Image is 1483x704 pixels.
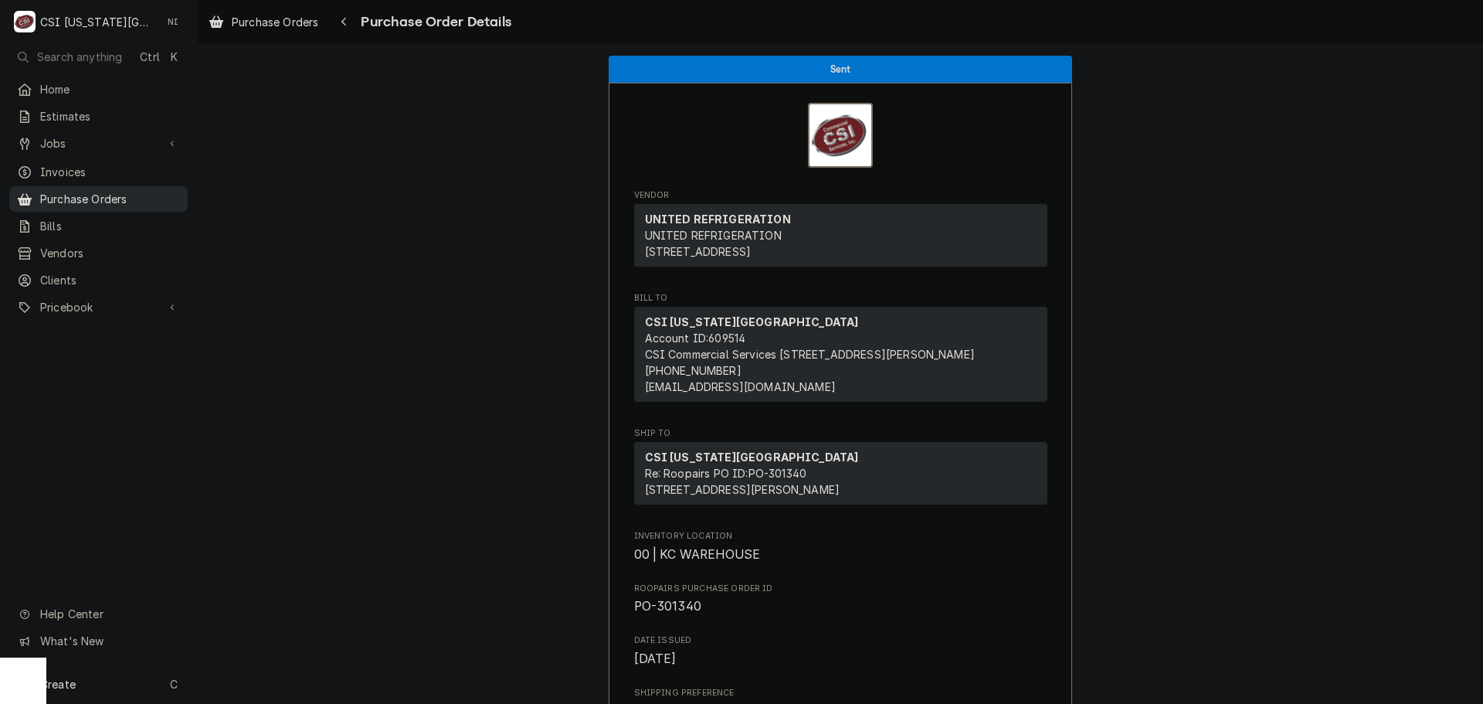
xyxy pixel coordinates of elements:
[40,272,180,288] span: Clients
[634,307,1047,402] div: Bill To
[634,687,1047,699] span: Shipping Preference
[634,442,1047,505] div: Ship To
[634,530,1047,542] span: Inventory Location
[162,11,184,32] div: Nate Ingram's Avatar
[634,597,1047,616] span: Roopairs Purchase Order ID
[645,483,840,496] span: [STREET_ADDRESS][PERSON_NAME]
[356,12,511,32] span: Purchase Order Details
[645,213,791,226] strong: UNITED REFRIGERATION
[634,307,1047,408] div: Bill To
[634,292,1047,304] span: Bill To
[40,135,157,151] span: Jobs
[40,14,154,30] div: CSI [US_STATE][GEOGRAPHIC_DATA]
[634,547,761,562] span: 00 | KC WAREHOUSE
[9,186,188,212] a: Purchase Orders
[40,164,180,180] span: Invoices
[14,11,36,32] div: CSI Kansas City's Avatar
[9,267,188,293] a: Clients
[9,213,188,239] a: Bills
[9,131,188,156] a: Go to Jobs
[40,191,180,207] span: Purchase Orders
[634,599,701,614] span: PO-301340
[40,218,180,234] span: Bills
[170,676,178,692] span: C
[9,601,188,627] a: Go to Help Center
[634,189,1047,202] span: Vendor
[609,56,1072,83] div: Status
[9,240,188,266] a: Vendors
[634,651,677,666] span: [DATE]
[40,678,76,691] span: Create
[40,633,178,649] span: What's New
[40,245,180,261] span: Vendors
[634,634,1047,668] div: Date Issued
[645,348,975,361] span: CSI Commercial Services [STREET_ADDRESS][PERSON_NAME]
[645,467,807,480] span: Re: Roopairs PO ID: PO-301340
[645,229,782,258] span: UNITED REFRIGERATION [STREET_ADDRESS]
[9,628,188,654] a: Go to What's New
[171,49,178,65] span: K
[645,451,859,464] strong: CSI [US_STATE][GEOGRAPHIC_DATA]
[634,427,1047,440] span: Ship To
[634,546,1047,564] span: Inventory Location
[162,11,184,32] div: NI
[634,204,1047,273] div: Vendor
[634,204,1047,267] div: Vendor
[40,81,180,97] span: Home
[14,11,36,32] div: C
[9,43,188,70] button: Search anythingCtrlK
[634,427,1047,512] div: Purchase Order Ship To
[634,530,1047,563] div: Inventory Location
[634,583,1047,616] div: Roopairs Purchase Order ID
[634,442,1047,511] div: Ship To
[645,332,746,345] span: Account ID: 609514
[37,49,122,65] span: Search anything
[634,650,1047,668] span: Date Issued
[9,159,188,185] a: Invoices
[9,77,188,102] a: Home
[331,9,356,34] button: Navigate back
[40,606,178,622] span: Help Center
[634,292,1047,409] div: Purchase Order Bill To
[9,104,188,129] a: Estimates
[232,14,318,30] span: Purchase Orders
[634,189,1047,274] div: Purchase Order Vendor
[645,315,859,328] strong: CSI [US_STATE][GEOGRAPHIC_DATA]
[140,49,160,65] span: Ctrl
[202,9,324,35] a: Purchase Orders
[830,64,851,74] span: Sent
[645,380,836,393] a: [EMAIL_ADDRESS][DOMAIN_NAME]
[9,294,188,320] a: Go to Pricebook
[40,108,180,124] span: Estimates
[808,103,873,168] img: Logo
[645,364,741,377] a: [PHONE_NUMBER]
[634,634,1047,647] span: Date Issued
[40,299,157,315] span: Pricebook
[634,583,1047,595] span: Roopairs Purchase Order ID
